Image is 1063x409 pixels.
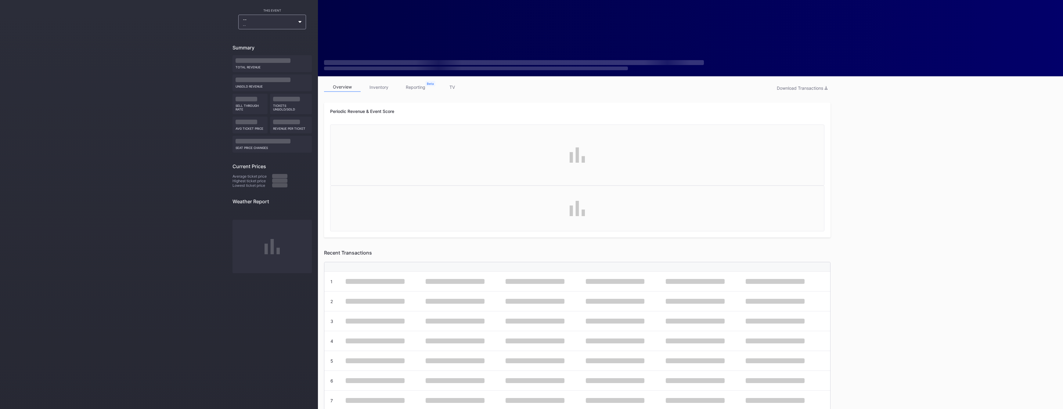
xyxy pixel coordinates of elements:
[330,319,333,324] div: 3
[236,101,265,111] div: Sell Through Rate
[330,299,333,304] div: 2
[232,174,272,179] div: Average ticket price
[361,82,397,92] a: inventory
[774,84,831,92] button: Download Transactions
[236,82,309,88] div: Unsold Revenue
[777,85,827,91] div: Download Transactions
[273,101,309,111] div: Tickets Unsold/Sold
[330,358,333,364] div: 5
[243,17,295,27] div: --
[330,109,824,114] div: Periodic Revenue & Event Score
[232,198,312,204] div: Weather Report
[232,183,272,188] div: Lowest ticket price
[243,24,295,27] div: --
[434,82,470,92] a: TV
[236,124,265,130] div: Avg ticket price
[232,9,312,12] div: This Event
[330,378,333,383] div: 6
[397,82,434,92] a: reporting
[330,279,333,284] div: 1
[324,82,361,92] a: overview
[330,398,333,403] div: 7
[236,63,309,69] div: Total Revenue
[232,45,312,51] div: Summary
[324,250,831,256] div: Recent Transactions
[232,163,312,169] div: Current Prices
[273,124,309,130] div: Revenue per ticket
[330,338,333,344] div: 4
[232,179,272,183] div: Highest ticket price
[236,143,309,150] div: seat price changes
